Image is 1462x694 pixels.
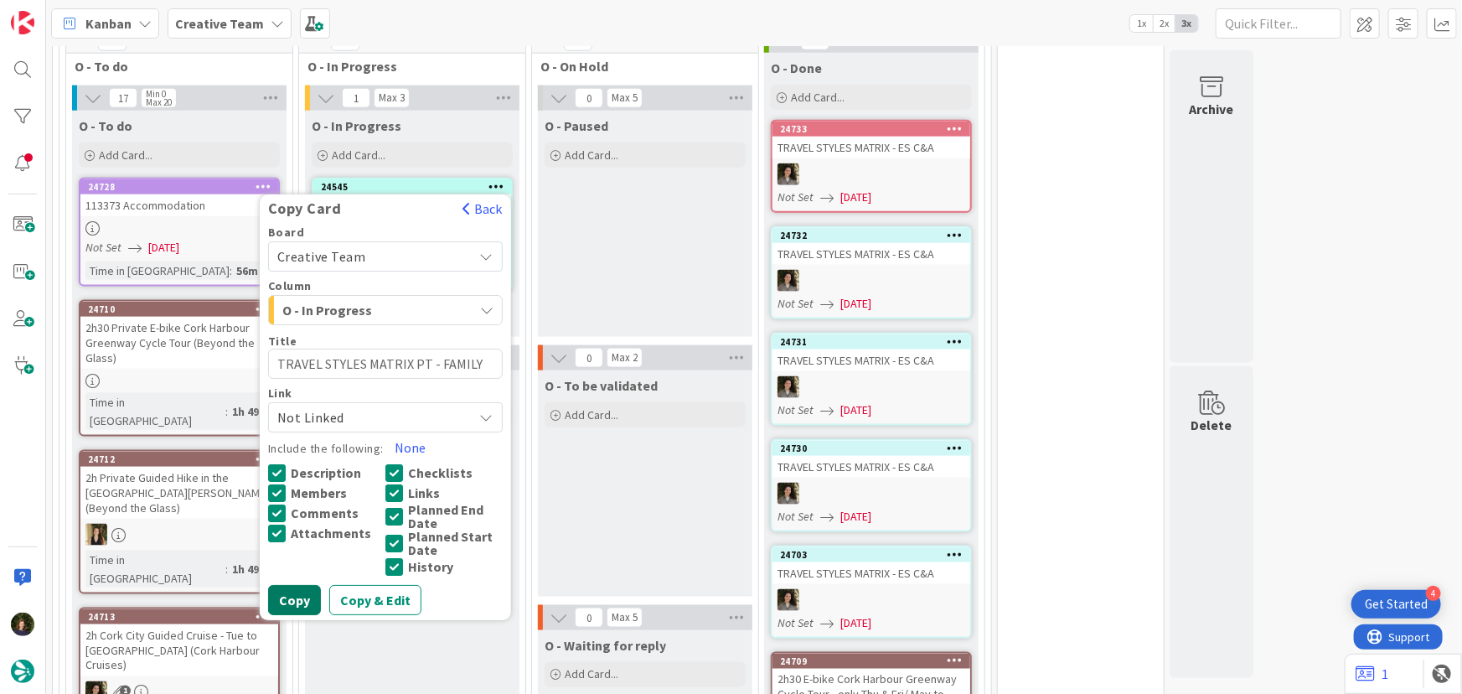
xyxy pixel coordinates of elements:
[772,122,970,158] div: 24733TRAVEL STYLES MATRIX - ES C&A
[329,586,421,616] button: Copy & Edit
[840,614,871,632] span: [DATE]
[840,508,871,526] span: [DATE]
[11,660,34,683] img: avatar
[268,281,312,293] span: Column
[11,613,34,636] img: MC
[85,524,107,546] img: SP
[146,98,172,106] div: Max 20
[1365,596,1428,613] div: Get Started
[545,377,658,394] span: O - To be validated
[1426,586,1441,601] div: 4
[772,483,970,505] div: MS
[85,551,225,588] div: Time in [GEOGRAPHIC_DATA]
[146,90,166,98] div: Min 0
[384,433,437,464] button: None
[408,504,503,531] span: Planned End Date
[772,441,970,478] div: 24730TRAVEL STYLES MATRIX - ES C&A
[772,228,970,243] div: 24732
[268,484,385,504] button: Members
[772,137,970,158] div: TRAVEL STYLES MATRIX - ES C&A
[99,148,152,163] span: Add Card...
[777,163,799,185] img: MS
[780,123,970,135] div: 24733
[85,13,132,34] span: Kanban
[545,117,608,134] span: O - Paused
[772,228,970,265] div: 24732TRAVEL STYLES MATRIX - ES C&A
[385,531,503,557] button: Planned Start Date
[80,624,278,676] div: 2h Cork City Guided Cruise - Tue to [GEOGRAPHIC_DATA] (Cork Harbour Cruises)
[268,350,503,380] textarea: TRAVEL STYLES MATRIX PT - FAMILY
[312,117,401,134] span: O - In Progress
[175,15,264,32] b: Creative Team
[1130,15,1153,32] span: 1x
[385,484,503,504] button: Links
[772,243,970,265] div: TRAVEL STYLES MATRIX - ES C&A
[291,467,361,480] span: Description
[225,402,228,421] span: :
[772,163,970,185] div: MS
[268,334,297,350] label: Title
[268,227,305,239] span: Board
[575,348,603,368] span: 0
[840,189,871,206] span: [DATE]
[565,667,618,682] span: Add Card...
[148,239,179,256] span: [DATE]
[80,317,278,369] div: 2h30 Private E-bike Cork Harbour Greenway Cycle Tour (Beyond the Glass)
[342,88,370,108] span: 1
[228,402,273,421] div: 1h 49m
[1216,8,1341,39] input: Quick Filter...
[772,122,970,137] div: 24733
[771,60,822,76] span: O - Done
[11,11,34,34] img: Visit kanbanzone.com
[313,179,511,194] div: 24545Copy CardBackBoardCreative TeamColumnO - In ProgressTitleTRAVEL STYLES MATRIX PT - FAMILYLin...
[80,179,278,216] div: 24728113373 Accommodation
[80,179,278,194] div: 24728
[612,354,638,362] div: Max 2
[88,453,278,465] div: 24712
[780,230,970,241] div: 24732
[321,181,511,193] div: 24545
[408,531,503,557] span: Planned Start Date
[268,464,385,484] button: Description
[85,240,121,255] i: Not Set
[80,302,278,317] div: 24710
[772,334,970,371] div: 24731TRAVEL STYLES MATRIX - ES C&A
[1190,99,1234,119] div: Archive
[1175,15,1198,32] span: 3x
[228,560,273,578] div: 1h 49m
[1191,415,1232,435] div: Delete
[772,456,970,478] div: TRAVEL STYLES MATRIX - ES C&A
[772,270,970,292] div: MS
[772,334,970,350] div: 24731
[777,402,814,417] i: Not Set
[780,549,970,561] div: 24703
[772,547,970,584] div: 24703TRAVEL STYLES MATRIX - ES C&A
[80,194,278,216] div: 113373 Accommodation
[109,88,137,108] span: 17
[840,401,871,419] span: [DATE]
[313,179,511,216] div: 24545Copy CardBackBoardCreative TeamColumnO - In ProgressTitleTRAVEL STYLES MATRIX PT - FAMILYLin...
[268,296,503,326] button: O - In Progress
[612,614,638,622] div: Max 5
[88,181,278,193] div: 24728
[612,94,638,102] div: Max 5
[232,262,262,280] div: 56m
[777,509,814,524] i: Not Set
[772,562,970,584] div: TRAVEL STYLES MATRIX - ES C&A
[780,655,970,667] div: 24709
[75,58,271,75] span: O - To do
[1356,664,1388,684] a: 1
[777,296,814,311] i: Not Set
[777,589,799,611] img: MS
[780,336,970,348] div: 24731
[291,527,371,541] span: Attachments
[230,262,232,280] span: :
[565,407,618,422] span: Add Card...
[777,483,799,505] img: MS
[408,487,440,500] span: Links
[80,609,278,624] div: 24713
[408,561,453,574] span: History
[408,467,473,480] span: Checklists
[291,507,359,520] span: Comments
[772,547,970,562] div: 24703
